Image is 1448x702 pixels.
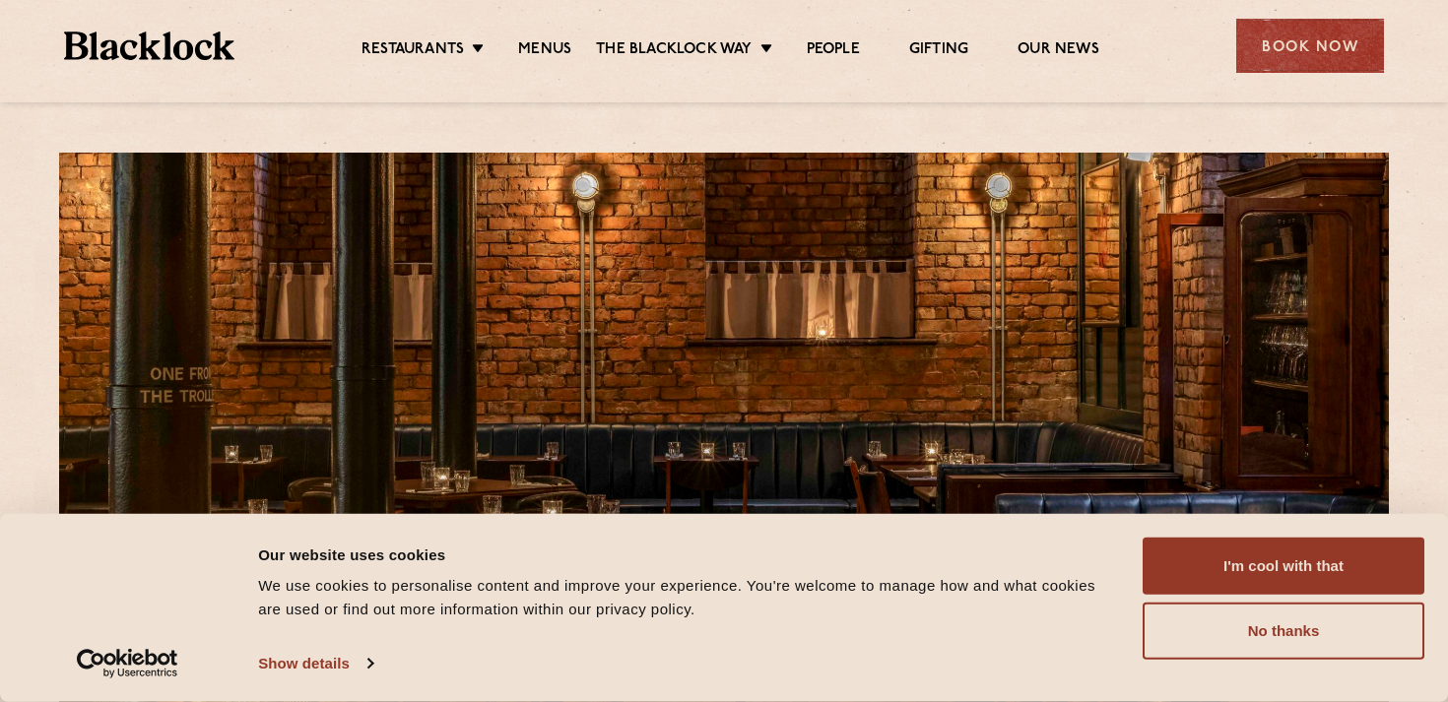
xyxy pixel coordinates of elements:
a: Menus [518,40,571,62]
a: Usercentrics Cookiebot - opens in a new window [41,649,214,678]
a: Gifting [909,40,968,62]
a: Our News [1018,40,1099,62]
a: The Blacklock Way [596,40,752,62]
a: People [807,40,860,62]
img: BL_Textured_Logo-footer-cropped.svg [64,32,234,60]
div: We use cookies to personalise content and improve your experience. You're welcome to manage how a... [258,574,1120,621]
button: No thanks [1143,603,1424,660]
a: Restaurants [362,40,464,62]
a: Show details [258,649,372,678]
div: Book Now [1236,19,1384,73]
div: Our website uses cookies [258,542,1120,566]
button: I'm cool with that [1143,538,1424,595]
